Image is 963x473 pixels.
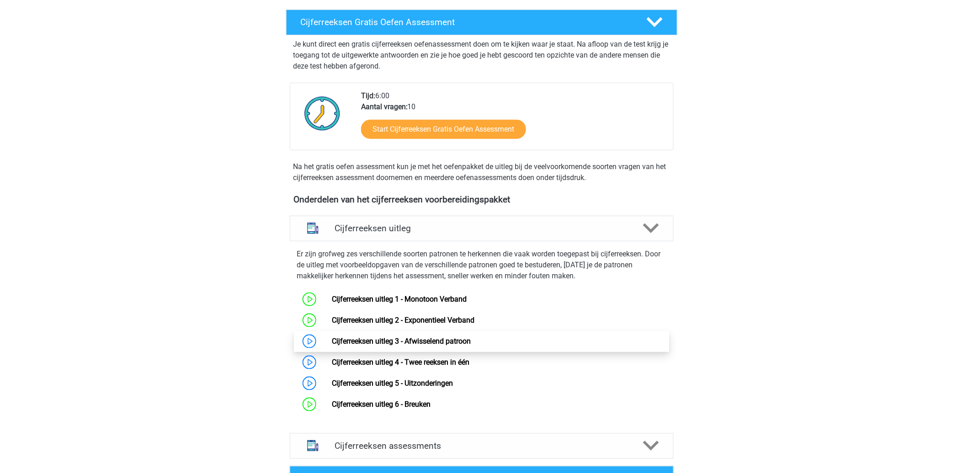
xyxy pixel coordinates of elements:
[299,90,346,136] img: Klok
[301,434,325,457] img: cijferreeksen assessments
[286,433,677,459] a: assessments Cijferreeksen assessments
[335,223,628,234] h4: Cijferreeksen uitleg
[332,316,474,324] a: Cijferreeksen uitleg 2 - Exponentieel Verband
[332,379,453,388] a: Cijferreeksen uitleg 5 - Uitzonderingen
[361,120,526,139] a: Start Cijferreeksen Gratis Oefen Assessment
[293,39,670,72] p: Je kunt direct een gratis cijferreeksen oefenassessment doen om te kijken waar je staat. Na afloo...
[361,91,375,100] b: Tijd:
[332,400,431,409] a: Cijferreeksen uitleg 6 - Breuken
[332,337,471,345] a: Cijferreeksen uitleg 3 - Afwisselend patroon
[282,10,681,35] a: Cijferreeksen Gratis Oefen Assessment
[361,102,408,111] b: Aantal vragen:
[301,17,632,27] h4: Cijferreeksen Gratis Oefen Assessment
[286,216,677,241] a: uitleg Cijferreeksen uitleg
[335,441,628,451] h4: Cijferreeksen assessments
[294,194,670,205] h4: Onderdelen van het cijferreeksen voorbereidingspakket
[290,161,674,183] div: Na het gratis oefen assessment kun je met het oefenpakket de uitleg bij de veelvoorkomende soorte...
[297,249,666,282] p: Er zijn grofweg zes verschillende soorten patronen te herkennen die vaak worden toegepast bij cij...
[301,217,325,240] img: cijferreeksen uitleg
[332,358,469,367] a: Cijferreeksen uitleg 4 - Twee reeksen in één
[332,295,467,303] a: Cijferreeksen uitleg 1 - Monotoon Verband
[354,90,673,150] div: 6:00 10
